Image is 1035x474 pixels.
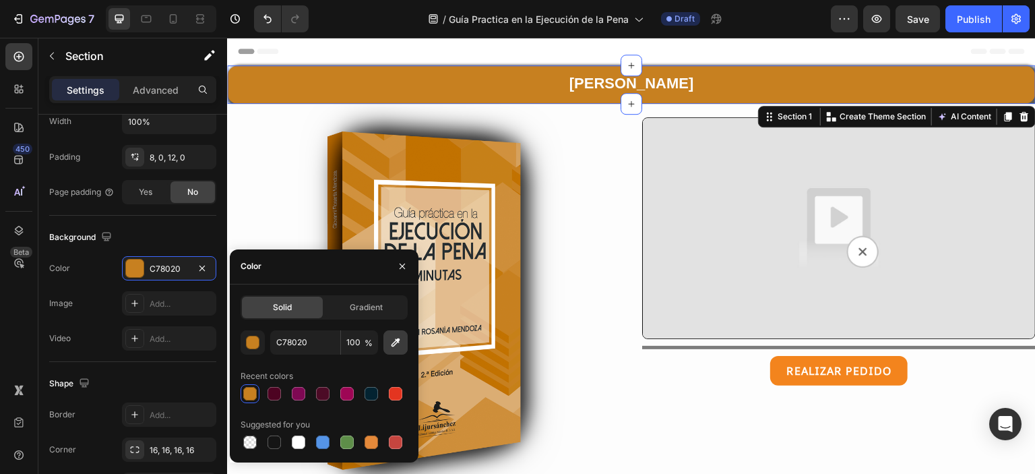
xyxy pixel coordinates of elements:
[241,419,310,431] div: Suggested for you
[150,333,213,345] div: Add...
[559,324,664,343] p: REALIZAR PEDIDO
[241,260,261,272] div: Color
[49,151,80,163] div: Padding
[10,247,32,258] div: Beta
[150,152,213,164] div: 8, 0, 12, 0
[548,73,588,85] div: Section 1
[49,375,92,393] div: Shape
[88,11,94,27] p: 7
[139,186,152,198] span: Yes
[227,38,1035,474] iframe: Design area
[957,12,991,26] div: Publish
[675,13,695,25] span: Draft
[49,409,75,421] div: Border
[150,444,213,456] div: 16, 16, 16, 16
[254,5,309,32] div: Undo/Redo
[49,332,71,345] div: Video
[543,318,681,349] a: REALIZAR PEDIDO
[365,337,373,349] span: %
[896,5,940,32] button: Save
[449,12,629,26] span: Guía Practica en la Ejecución de la Pena
[945,5,1002,32] button: Publish
[65,48,176,64] p: Section
[49,186,115,198] div: Page padding
[13,144,32,154] div: 450
[241,370,293,382] div: Recent colors
[133,83,179,97] p: Advanced
[49,297,73,309] div: Image
[350,301,383,314] span: Gradient
[49,444,76,456] div: Corner
[613,73,699,85] p: Create Theme Section
[907,13,929,25] span: Save
[150,298,213,310] div: Add...
[270,330,340,355] input: Eg: FFFFFF
[443,12,446,26] span: /
[5,5,100,32] button: 7
[49,229,115,247] div: Background
[67,83,104,97] p: Settings
[49,262,70,274] div: Color
[150,263,189,275] div: C78020
[187,186,198,198] span: No
[123,109,216,134] input: Auto
[49,115,71,127] div: Width
[708,71,767,87] button: AI Content
[273,301,292,314] span: Solid
[150,409,213,421] div: Add...
[416,80,808,301] img: Fallback video
[989,408,1022,440] div: Open Intercom Messenger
